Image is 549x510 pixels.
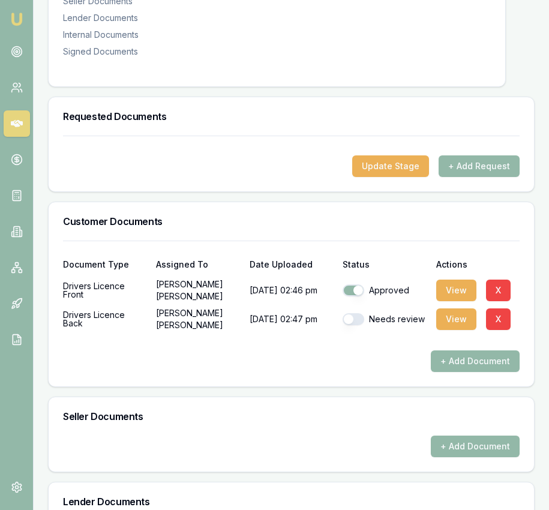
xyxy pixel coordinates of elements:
[436,280,476,301] button: View
[63,12,491,24] div: Lender Documents
[439,155,520,177] button: + Add Request
[343,260,426,269] div: Status
[63,260,146,269] div: Document Type
[343,284,426,296] div: Approved
[436,308,476,330] button: View
[156,260,239,269] div: Assigned To
[63,497,520,506] h3: Lender Documents
[63,307,146,331] div: Drivers Licence Back
[63,412,520,421] h3: Seller Documents
[10,12,24,26] img: emu-icon-u.png
[63,46,491,58] div: Signed Documents
[250,278,333,302] p: [DATE] 02:46 pm
[156,278,239,302] p: [PERSON_NAME] [PERSON_NAME]
[63,112,520,121] h3: Requested Documents
[431,436,520,457] button: + Add Document
[63,278,146,302] div: Drivers Licence Front
[250,307,333,331] p: [DATE] 02:47 pm
[486,308,511,330] button: X
[63,29,491,41] div: Internal Documents
[156,307,239,331] p: [PERSON_NAME] [PERSON_NAME]
[352,155,429,177] button: Update Stage
[486,280,511,301] button: X
[343,313,426,325] div: Needs review
[63,217,520,226] h3: Customer Documents
[431,350,520,372] button: + Add Document
[436,260,520,269] div: Actions
[250,260,333,269] div: Date Uploaded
